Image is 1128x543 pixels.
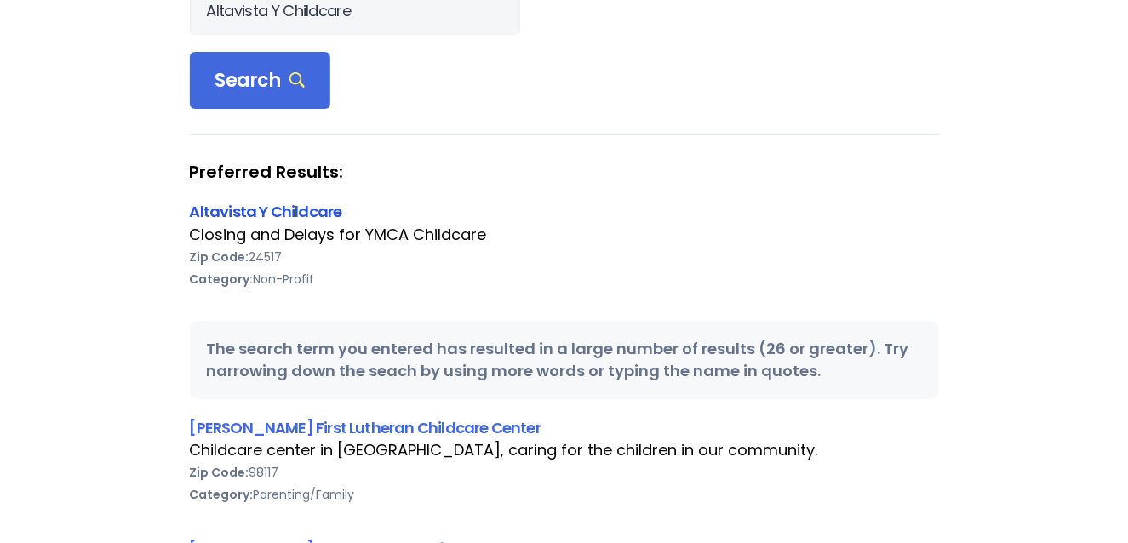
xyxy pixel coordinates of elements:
strong: Preferred Results: [190,161,939,183]
div: Parenting/Family [190,483,939,506]
div: Altavista Y Childcare [190,200,939,223]
div: 98117 [190,461,939,483]
b: Category: [190,486,254,503]
b: Zip Code: [190,249,249,266]
a: [PERSON_NAME] First Lutheran Childcare Center [190,417,541,438]
div: 24517 [190,246,939,268]
a: Altavista Y Childcare [190,201,342,222]
div: Closing and Delays for YMCA Childcare [190,224,939,246]
div: Search [190,52,331,110]
div: [PERSON_NAME] First Lutheran Childcare Center [190,416,939,439]
b: Zip Code: [190,464,249,481]
div: Childcare center in [GEOGRAPHIC_DATA], caring for the children in our community. [190,439,939,461]
b: Category: [190,271,254,288]
span: Search [215,69,306,93]
div: The search term you entered has resulted in a large number of results (26 or greater). Try narrow... [190,321,939,399]
div: Non-Profit [190,268,939,290]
